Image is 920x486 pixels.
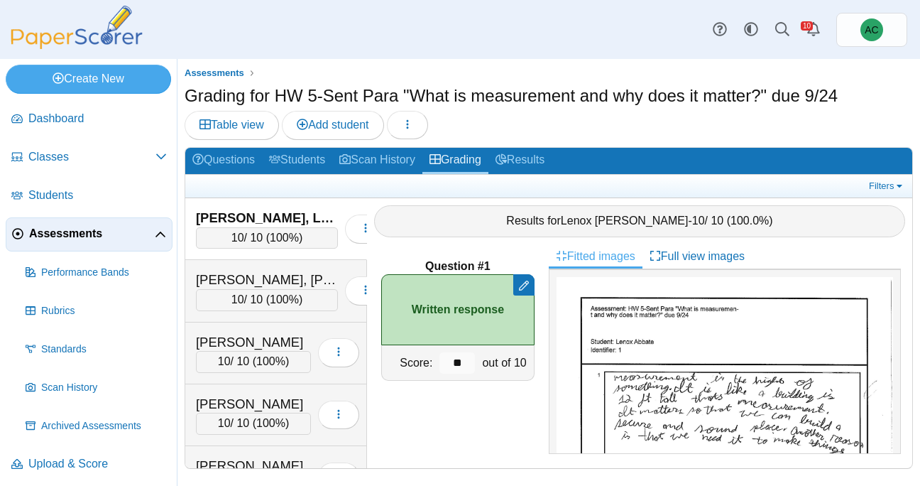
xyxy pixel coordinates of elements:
span: Table view [199,119,264,131]
a: Create New [6,65,171,93]
div: Results for - / 10 ( ) [374,205,905,237]
span: 100% [270,232,299,244]
a: Results [488,148,552,174]
span: Upload & Score [28,456,167,472]
span: Performance Bands [41,266,167,280]
a: Filters [865,179,909,193]
span: Add student [297,119,368,131]
a: Upload & Score [6,448,172,482]
span: 10 [218,355,231,367]
a: Andrew Christman [836,13,907,47]
span: 10 [218,417,231,429]
a: Dashboard [6,102,172,136]
div: [PERSON_NAME] [196,395,311,414]
a: Table view [185,111,279,139]
div: / 10 ( ) [196,289,338,310]
div: / 10 ( ) [196,227,338,249]
div: / 10 ( ) [196,351,311,372]
a: PaperScorer [6,39,148,51]
div: Score: [382,345,436,380]
img: PaperScorer [6,6,148,49]
span: Dashboard [28,111,167,126]
span: Students [28,188,167,203]
span: 10 [692,215,705,227]
a: Students [6,179,172,213]
span: 10 [231,232,244,244]
span: Andrew Christman [865,25,878,35]
div: [PERSON_NAME] [196,333,311,352]
a: Assessments [6,217,172,252]
span: 10 [231,293,244,306]
a: Scan History [332,148,422,174]
a: Fitted images [549,244,642,269]
a: Performance Bands [20,256,172,290]
a: Full view images [642,244,752,269]
span: Classes [28,149,155,165]
a: Students [262,148,332,174]
a: Assessments [181,65,248,82]
span: 100.0% [730,215,769,227]
a: Add student [282,111,383,139]
span: Lenox [PERSON_NAME] [561,215,689,227]
a: Classes [6,141,172,175]
a: Questions [185,148,262,174]
div: out of 10 [478,345,533,380]
div: [PERSON_NAME] [196,457,311,475]
a: Standards [20,333,172,367]
div: [PERSON_NAME], Lenox [196,209,338,227]
a: Scan History [20,371,172,405]
h1: Grading for HW 5-Sent Para "What is measurement and why does it matter?" due 9/24 [185,84,838,108]
span: Rubrics [41,304,167,318]
span: Assessments [185,67,244,78]
span: 100% [256,417,285,429]
div: [PERSON_NAME], [PERSON_NAME] [PERSON_NAME] [196,271,338,289]
div: / 10 ( ) [196,413,311,434]
a: Rubrics [20,294,172,328]
span: Assessments [29,226,155,242]
b: Question #1 [425,259,491,274]
span: Standards [41,342,167,357]
span: Archived Assessments [41,419,167,433]
a: Alerts [798,14,829,45]
span: Scan History [41,381,167,395]
a: Grading [422,148,488,174]
span: 100% [256,355,285,367]
div: Written response [381,274,535,345]
span: 100% [270,293,299,306]
a: Archived Assessments [20,409,172,443]
span: Andrew Christman [860,18,883,41]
